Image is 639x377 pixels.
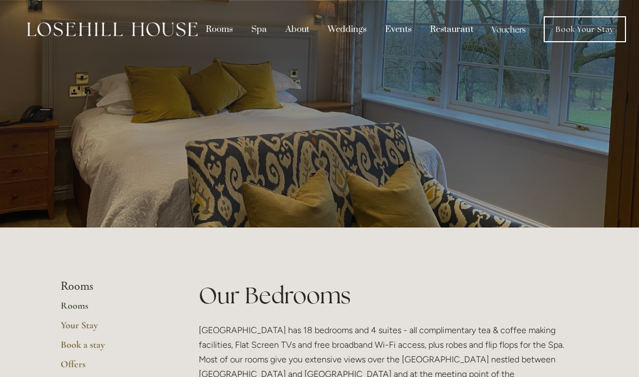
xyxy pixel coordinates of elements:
div: Spa [243,19,275,40]
a: Vouchers [484,19,534,40]
h1: Our Bedrooms [199,279,578,311]
li: Rooms [61,279,164,294]
div: About [277,19,317,40]
div: Rooms [198,19,241,40]
div: Events [377,19,420,40]
div: Weddings [319,19,375,40]
div: Restaurant [422,19,481,40]
a: Your Stay [61,319,164,339]
a: Rooms [61,300,164,319]
a: Book Your Stay [544,16,626,42]
img: Losehill House [27,22,198,36]
a: Book a stay [61,339,164,358]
